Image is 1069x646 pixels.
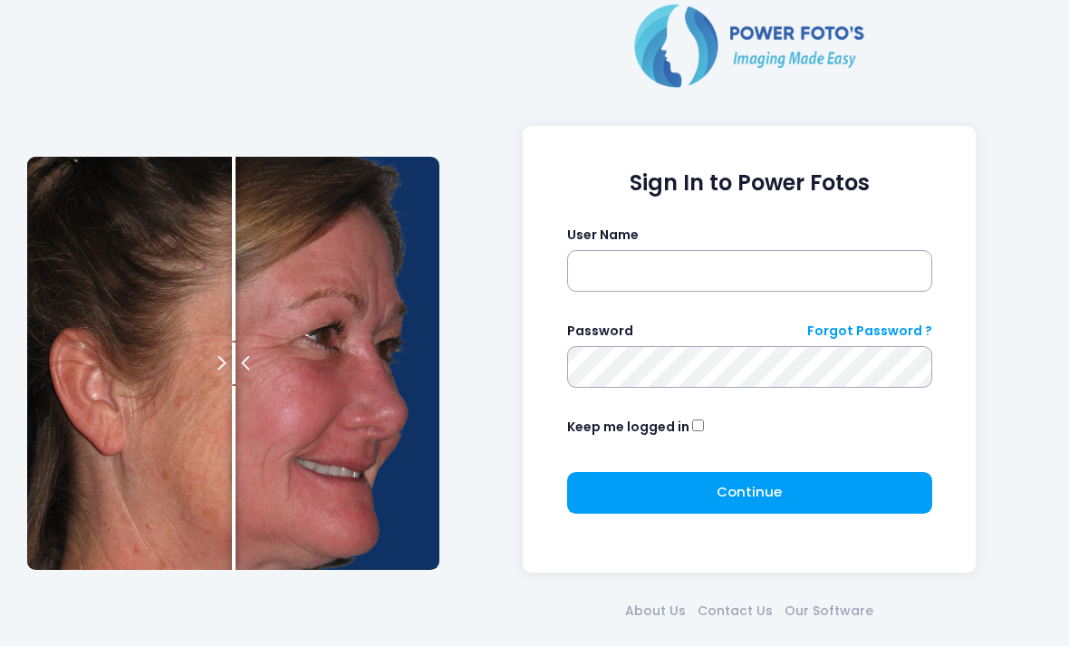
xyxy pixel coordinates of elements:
button: Continue [567,472,932,514]
a: Our Software [779,602,880,621]
label: Keep me logged in [567,418,689,437]
a: Contact Us [692,602,779,621]
label: Password [567,322,633,341]
span: Continue [717,482,782,501]
a: Forgot Password ? [807,322,932,341]
a: About Us [620,602,692,621]
h1: Sign In to Power Fotos [567,170,932,197]
label: User Name [567,226,639,245]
